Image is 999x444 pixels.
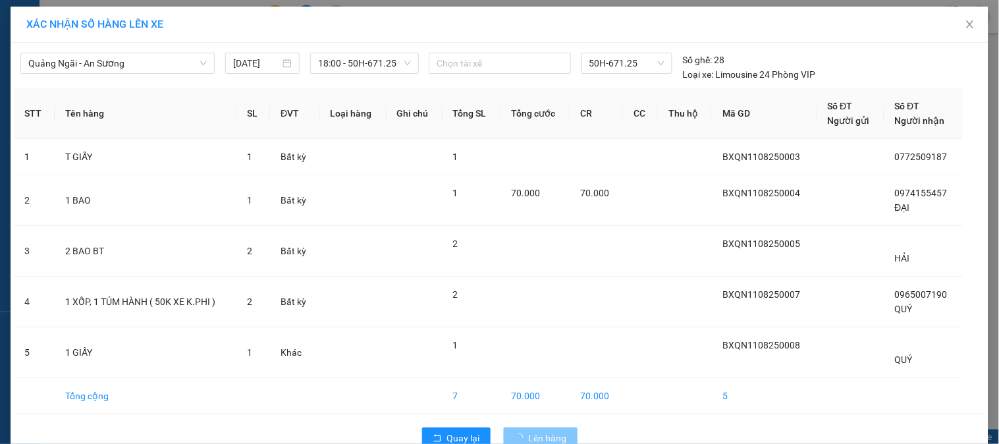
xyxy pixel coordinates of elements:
[570,88,623,139] th: CR
[712,378,817,414] td: 5
[895,289,948,300] span: 0965007190
[722,238,800,249] span: BXQN1108250005
[55,277,236,327] td: 1 XỐP, 1 TÚM HÀNH ( 50K XE K.PHI )
[453,289,458,300] span: 2
[55,88,236,139] th: Tên hàng
[387,88,443,139] th: Ghi chú
[952,7,988,43] button: Close
[453,238,458,249] span: 2
[55,327,236,378] td: 1 GIẤY
[26,18,163,30] span: XÁC NHẬN SỐ HÀNG LÊN XE
[55,226,236,277] td: 2 BAO BT
[14,175,55,226] td: 2
[683,53,725,67] div: 28
[895,101,920,111] span: Số ĐT
[722,188,800,198] span: BXQN1108250004
[443,88,500,139] th: Tổng SL
[247,296,252,307] span: 2
[14,277,55,327] td: 4
[828,115,870,126] span: Người gửi
[500,378,570,414] td: 70.000
[722,289,800,300] span: BXQN1108250007
[270,226,320,277] td: Bất kỳ
[55,378,236,414] td: Tổng cộng
[247,347,252,358] span: 1
[270,88,320,139] th: ĐVT
[514,433,529,443] span: loading
[247,246,252,256] span: 2
[828,101,853,111] span: Số ĐT
[270,175,320,226] td: Bất kỳ
[683,67,816,82] div: Limousine 24 Phòng VIP
[270,277,320,327] td: Bất kỳ
[270,139,320,175] td: Bất kỳ
[247,195,252,206] span: 1
[683,53,713,67] span: Số ghế:
[233,56,280,70] input: 11/08/2025
[895,304,913,314] span: QUÝ
[14,327,55,378] td: 5
[623,88,658,139] th: CC
[965,19,975,30] span: close
[722,340,800,350] span: BXQN1108250008
[895,115,945,126] span: Người nhận
[895,253,910,264] span: HẢI
[895,152,948,162] span: 0772509187
[236,88,270,139] th: SL
[28,53,207,73] span: Quảng Ngãi - An Sương
[14,139,55,175] td: 1
[712,88,817,139] th: Mã GD
[453,152,458,162] span: 1
[318,53,411,73] span: 18:00 - 50H-671.25
[443,378,500,414] td: 7
[14,226,55,277] td: 3
[511,188,540,198] span: 70.000
[722,152,800,162] span: BXQN1108250003
[570,378,623,414] td: 70.000
[247,152,252,162] span: 1
[320,88,387,139] th: Loại hàng
[895,354,913,365] span: QUÝ
[589,53,664,73] span: 50H-671.25
[55,139,236,175] td: T GIẤY
[453,340,458,350] span: 1
[14,88,55,139] th: STT
[453,188,458,198] span: 1
[433,433,442,444] span: rollback
[55,175,236,226] td: 1 BAO
[580,188,609,198] span: 70.000
[895,188,948,198] span: 0974155457
[683,67,714,82] span: Loại xe:
[658,88,712,139] th: Thu hộ
[500,88,570,139] th: Tổng cước
[895,202,910,213] span: ĐẠI
[270,327,320,378] td: Khác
